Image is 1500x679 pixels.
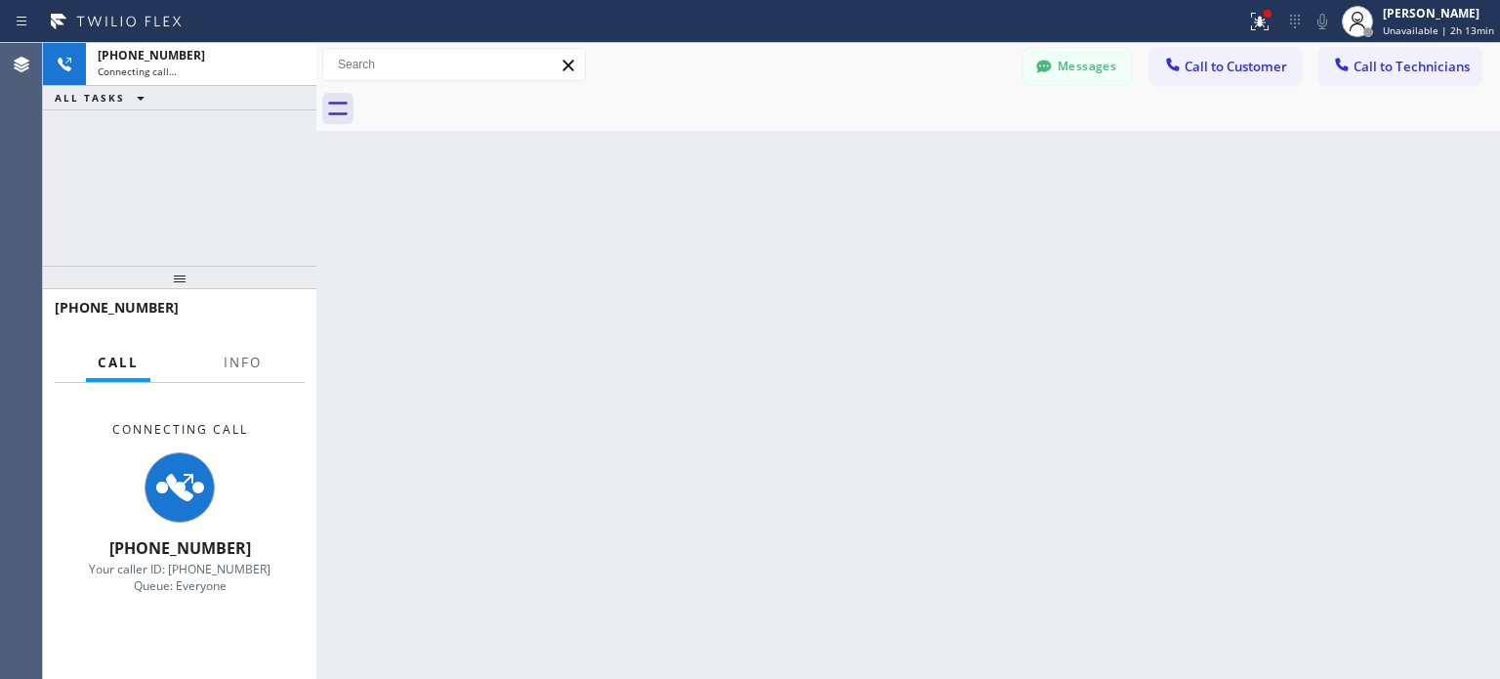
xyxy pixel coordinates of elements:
span: Connecting call… [98,64,177,78]
span: [PHONE_NUMBER] [98,47,205,64]
button: Messages [1023,48,1131,85]
button: Call [86,344,150,382]
span: Connecting Call [112,421,248,438]
span: Unavailable | 2h 13min [1383,23,1494,37]
span: [PHONE_NUMBER] [55,298,179,317]
button: ALL TASKS [43,86,164,109]
button: Info [212,344,273,382]
input: Search [323,49,585,80]
div: [PERSON_NAME] [1383,5,1494,21]
button: Call to Customer [1150,48,1300,85]
span: Call [98,354,139,371]
button: Mute [1309,8,1336,35]
span: [PHONE_NUMBER] [109,537,251,559]
button: Call to Technicians [1319,48,1480,85]
span: ALL TASKS [55,91,125,105]
span: Info [224,354,262,371]
span: Your caller ID: [PHONE_NUMBER] Queue: Everyone [89,561,271,594]
span: Call to Customer [1185,58,1287,75]
span: Call to Technicians [1354,58,1470,75]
